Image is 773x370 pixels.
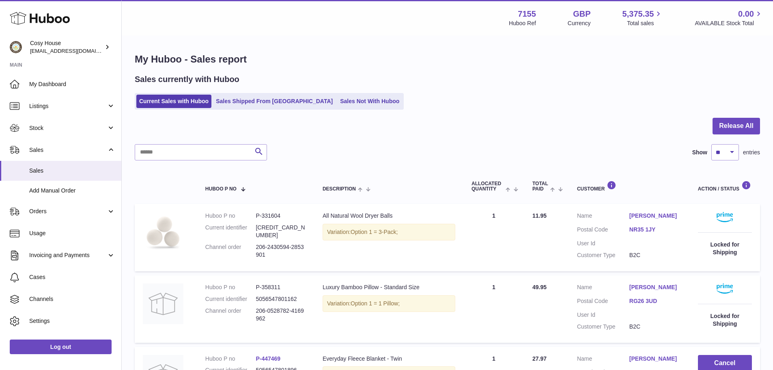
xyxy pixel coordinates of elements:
[323,224,455,240] div: Variation:
[135,74,239,85] h2: Sales currently with Huboo
[29,102,107,110] span: Listings
[256,243,306,259] dd: 206-2430594-2853901
[143,283,183,324] img: no-photo.jpg
[568,19,591,27] div: Currency
[205,283,256,291] dt: Huboo P no
[577,240,629,247] dt: User Id
[622,9,654,19] span: 5,375.35
[29,229,115,237] span: Usage
[717,283,733,294] img: primelogo.png
[323,212,455,220] div: All Natural Wool Dryer Balls
[577,212,629,222] dt: Name
[30,39,103,55] div: Cosy House
[256,224,306,239] dd: [CREDIT_CARD_NUMBER]
[532,212,547,219] span: 11.95
[29,317,115,325] span: Settings
[323,355,455,363] div: Everyday Fleece Blanket - Twin
[622,9,663,27] a: 5,375.35 Total sales
[337,95,402,108] a: Sales Not With Huboo
[743,149,760,156] span: entries
[573,9,590,19] strong: GBP
[351,300,400,307] span: Option 1 = 1 Pillow;
[351,229,398,235] span: Option 1 = 3-Pack;
[577,311,629,319] dt: User Id
[10,41,22,53] img: info@wholesomegoods.com
[323,283,455,291] div: Luxury Bamboo Pillow - Standard Size
[518,9,536,19] strong: 7155
[256,355,280,362] a: P-447469
[629,323,682,331] dd: B2C
[698,181,752,192] div: Action / Status
[29,295,115,303] span: Channels
[577,355,629,365] dt: Name
[463,275,524,343] td: 1
[629,283,682,291] a: [PERSON_NAME]
[509,19,536,27] div: Huboo Ref
[532,284,547,290] span: 49.95
[205,355,256,363] dt: Huboo P no
[577,251,629,259] dt: Customer Type
[205,186,237,192] span: Huboo P no
[10,340,112,354] a: Log out
[695,19,763,27] span: AVAILABLE Stock Total
[698,241,752,256] div: Locked for Shipping
[692,149,707,156] label: Show
[577,181,682,192] div: Customer
[256,212,306,220] dd: P-331604
[463,204,524,271] td: 1
[30,48,119,54] span: [EMAIL_ADDRESS][DOMAIN_NAME]
[323,186,356,192] span: Description
[256,295,306,303] dd: 5056547801162
[629,355,682,363] a: [PERSON_NAME]
[577,323,629,331] dt: Customer Type
[29,124,107,132] span: Stock
[29,167,115,175] span: Sales
[472,181,504,192] span: ALLOCATED Quantity
[135,53,760,66] h1: My Huboo - Sales report
[698,312,752,328] div: Locked for Shipping
[695,9,763,27] a: 0.00 AVAILABLE Stock Total
[256,283,306,291] dd: P-358311
[205,307,256,322] dt: Channel order
[29,208,107,215] span: Orders
[717,212,733,222] img: primelogo.png
[532,181,548,192] span: Total paid
[29,187,115,195] span: Add Manual Order
[143,212,183,253] img: wool-dryer-balls-3-pack.png
[256,307,306,322] dd: 206-0528782-4169962
[205,295,256,303] dt: Current identifier
[205,243,256,259] dt: Channel order
[205,212,256,220] dt: Huboo P no
[577,283,629,293] dt: Name
[136,95,211,108] a: Current Sales with Huboo
[713,118,760,134] button: Release All
[532,355,547,362] span: 27.97
[323,295,455,312] div: Variation:
[629,212,682,220] a: [PERSON_NAME]
[205,224,256,239] dt: Current identifier
[629,226,682,234] a: NR35 1JY
[577,226,629,236] dt: Postal Code
[577,297,629,307] dt: Postal Code
[29,80,115,88] span: My Dashboard
[629,251,682,259] dd: B2C
[29,251,107,259] span: Invoicing and Payments
[738,9,754,19] span: 0.00
[29,273,115,281] span: Cases
[213,95,336,108] a: Sales Shipped From [GEOGRAPHIC_DATA]
[627,19,663,27] span: Total sales
[29,146,107,154] span: Sales
[629,297,682,305] a: RG26 3UD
